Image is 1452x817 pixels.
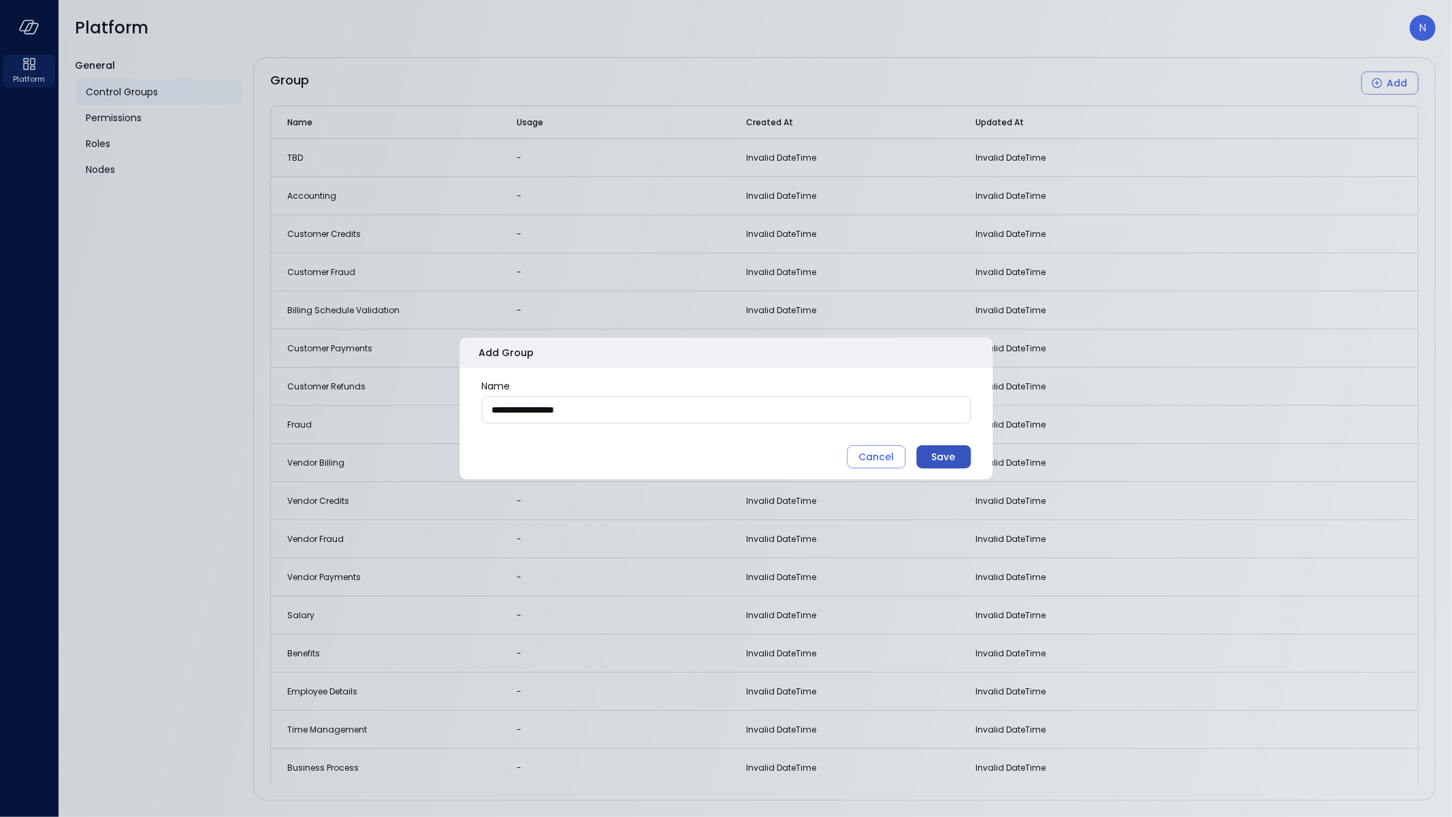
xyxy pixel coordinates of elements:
label: Name [481,379,971,394]
span: Add Group [479,345,534,360]
div: Save [932,449,956,466]
button: Cancel [847,445,905,468]
button: Save [916,445,971,468]
div: Cancel [858,449,894,466]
